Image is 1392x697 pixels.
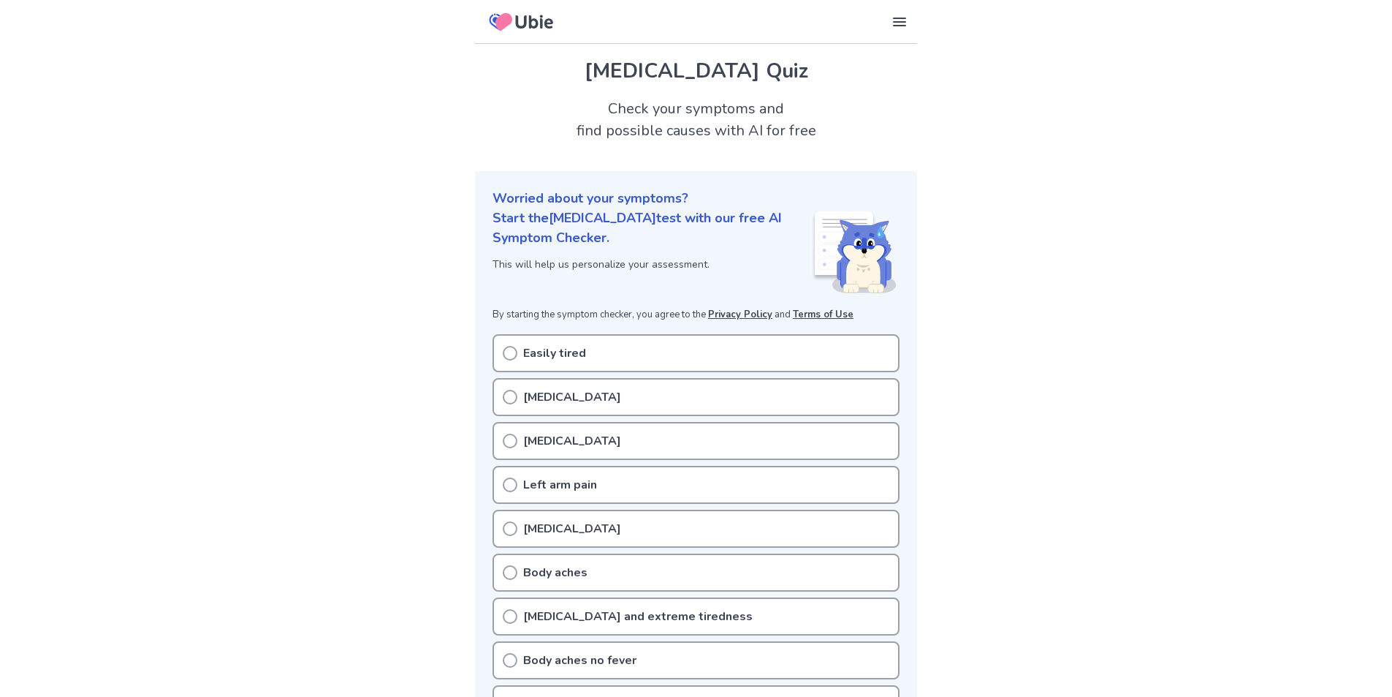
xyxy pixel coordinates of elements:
p: Easily tired [523,344,586,362]
p: [MEDICAL_DATA] and extreme tiredness [523,608,753,625]
a: Privacy Policy [708,308,772,321]
p: Body aches no fever [523,652,636,669]
h2: Check your symptoms and find possible causes with AI for free [475,98,917,142]
p: [MEDICAL_DATA] [523,520,621,538]
p: Body aches [523,564,587,581]
p: Start the [MEDICAL_DATA] test with our free AI Symptom Checker. [492,208,812,248]
p: Worried about your symptoms? [492,189,900,208]
p: [MEDICAL_DATA] [523,388,621,406]
p: Left arm pain [523,476,597,494]
img: Shiba [812,211,897,293]
h1: [MEDICAL_DATA] Quiz [492,56,900,86]
p: [MEDICAL_DATA] [523,432,621,450]
p: This will help us personalize your assessment. [492,257,812,272]
a: Terms of Use [793,308,853,321]
p: By starting the symptom checker, you agree to the and [492,308,900,323]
